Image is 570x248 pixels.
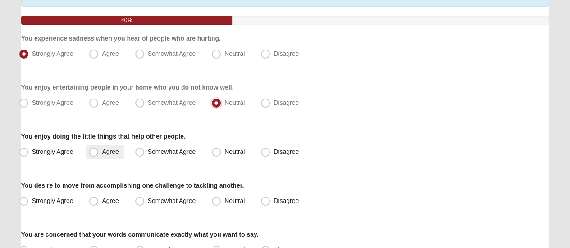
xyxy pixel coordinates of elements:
label: You desire to move from accomplishing one challenge to tackling another. [21,181,244,190]
label: You are concerned that your words communicate exactly what you want to say. [21,230,259,239]
span: Disagree [274,99,299,106]
span: Somewhat Agree [148,50,196,57]
span: Somewhat Agree [148,148,196,155]
span: Neutral [224,197,245,204]
span: Neutral [224,148,245,155]
span: Agree [102,50,119,57]
span: Somewhat Agree [148,99,196,106]
span: Strongly Agree [32,50,73,57]
span: Disagree [274,197,299,204]
span: Agree [102,148,119,155]
span: Disagree [274,50,299,57]
span: Disagree [274,148,299,155]
span: Strongly Agree [32,99,73,106]
label: You enjoy doing the little things that help other people. [21,132,186,141]
span: Strongly Agree [32,197,73,204]
span: Strongly Agree [32,148,73,155]
label: You experience sadness when you hear of people who are hurting. [21,34,221,43]
span: Neutral [224,99,245,106]
div: 40% [21,16,233,25]
span: Agree [102,99,119,106]
span: Neutral [224,50,245,57]
span: Agree [102,197,119,204]
span: Somewhat Agree [148,197,196,204]
label: You enjoy entertaining people in your home who you do not know well. [21,83,234,92]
